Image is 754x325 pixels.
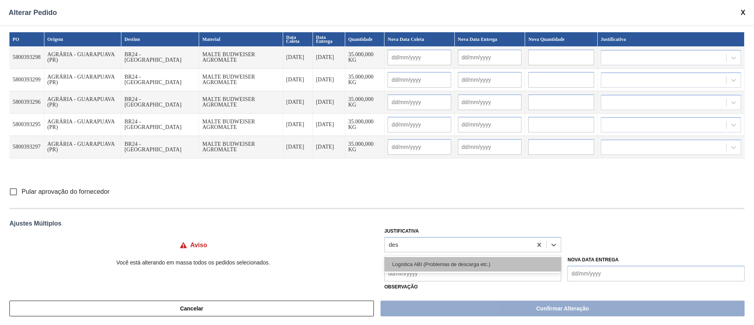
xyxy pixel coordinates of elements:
td: 35.000,000 KG [345,114,385,136]
th: Data Entrega [313,32,345,46]
h4: Aviso [190,242,207,249]
td: 5800393299 [9,69,44,91]
td: BR24 - [GEOGRAPHIC_DATA] [121,136,199,158]
td: MALTE BUDWEISER AGROMALTE [199,69,283,91]
td: [DATE] [283,46,313,69]
td: BR24 - [GEOGRAPHIC_DATA] [121,46,199,69]
th: Origem [44,32,122,46]
input: dd/mm/yyyy [567,266,745,281]
th: Material [199,32,283,46]
input: dd/mm/yyyy [458,117,522,132]
td: MALTE BUDWEISER AGROMALTE [199,91,283,114]
td: 35.000,000 KG [345,46,385,69]
td: 35.000,000 KG [345,136,385,158]
th: Nova Data Coleta [384,32,454,46]
th: Destino [121,32,199,46]
th: Data Coleta [283,32,313,46]
p: Você está alterando em massa todos os pedidos selecionados. [9,259,377,266]
span: Alterar Pedido [9,9,57,17]
label: Justificativa [384,228,419,234]
label: Nova Data Entrega [567,257,619,263]
th: Justificativa [598,32,745,46]
td: [DATE] [283,91,313,114]
td: [DATE] [283,136,313,158]
td: 5800393295 [9,114,44,136]
td: BR24 - [GEOGRAPHIC_DATA] [121,91,199,114]
td: 5800393298 [9,46,44,69]
th: PO [9,32,44,46]
td: BR24 - [GEOGRAPHIC_DATA] [121,114,199,136]
div: Logística ABI (Problemas de descarga etc.) [384,257,562,272]
td: [DATE] [313,91,345,114]
td: MALTE BUDWEISER AGROMALTE [199,46,283,69]
td: BR24 - [GEOGRAPHIC_DATA] [121,69,199,91]
input: dd/mm/yyyy [388,117,451,132]
td: AGRÁRIA - GUARAPUAVA (PR) [44,46,122,69]
td: MALTE BUDWEISER AGROMALTE [199,136,283,158]
th: Quantidade [345,32,385,46]
td: [DATE] [313,46,345,69]
td: AGRÁRIA - GUARAPUAVA (PR) [44,114,122,136]
td: [DATE] [313,136,345,158]
input: dd/mm/yyyy [388,72,451,88]
input: dd/mm/yyyy [384,266,562,281]
input: dd/mm/yyyy [388,94,451,110]
input: dd/mm/yyyy [388,139,451,155]
td: 5800393296 [9,91,44,114]
td: [DATE] [283,114,313,136]
input: dd/mm/yyyy [458,72,522,88]
th: Nova Data Entrega [455,32,525,46]
td: MALTE BUDWEISER AGROMALTE [199,114,283,136]
input: dd/mm/yyyy [458,139,522,155]
div: Ajustes Múltiplos [9,220,745,227]
input: dd/mm/yyyy [388,50,451,65]
span: Pular aprovação do fornecedor [22,187,110,196]
td: 5800393297 [9,136,44,158]
td: 35.000,000 KG [345,69,385,91]
td: 35.000,000 KG [345,91,385,114]
td: AGRÁRIA - GUARAPUAVA (PR) [44,69,122,91]
td: AGRÁRIA - GUARAPUAVA (PR) [44,136,122,158]
th: Nova Quantidade [525,32,597,46]
input: dd/mm/yyyy [458,94,522,110]
td: [DATE] [313,114,345,136]
label: Observação [384,281,745,293]
td: AGRÁRIA - GUARAPUAVA (PR) [44,91,122,114]
button: Cancelar [9,301,374,316]
input: dd/mm/yyyy [458,50,522,65]
td: [DATE] [313,69,345,91]
td: [DATE] [283,69,313,91]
